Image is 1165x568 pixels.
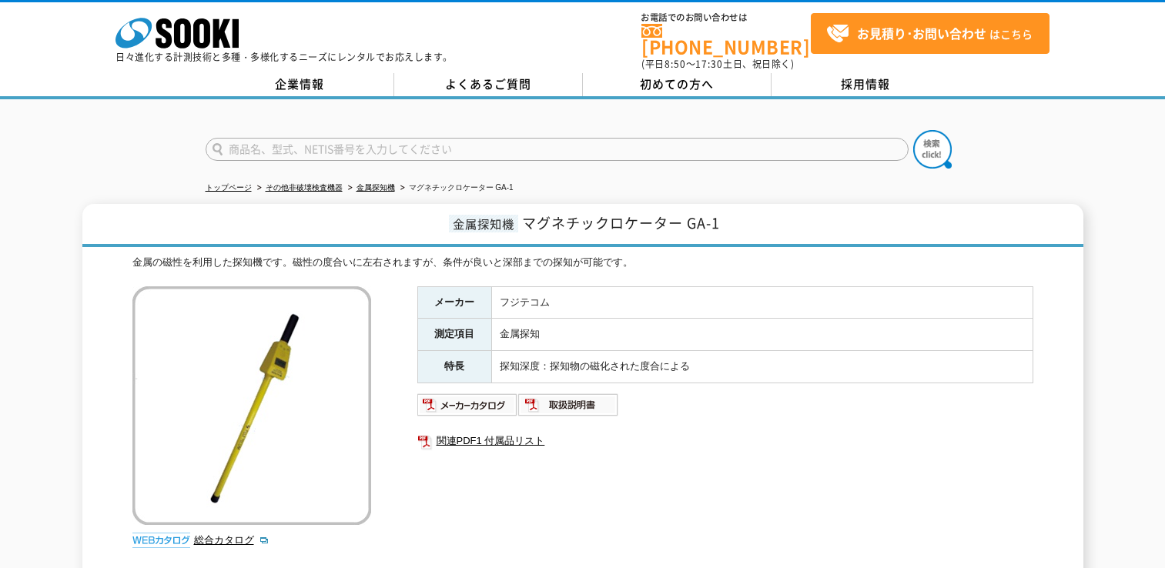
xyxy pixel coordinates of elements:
a: [PHONE_NUMBER] [641,24,811,55]
a: 取扱説明書 [518,403,619,414]
span: 初めての方へ [640,75,714,92]
span: 金属探知機 [449,215,518,232]
td: 金属探知 [491,319,1033,351]
strong: お見積り･お問い合わせ [857,24,986,42]
a: 関連PDF1 付属品リスト [417,431,1033,451]
span: はこちら [826,22,1033,45]
a: 総合カタログ [194,534,269,546]
span: 17:30 [695,57,723,71]
a: 採用情報 [772,73,960,96]
p: 日々進化する計測技術と多種・多様化するニーズにレンタルでお応えします。 [115,52,453,62]
th: 特長 [417,351,491,383]
th: 測定項目 [417,319,491,351]
td: 探知深度：探知物の磁化された度合による [491,351,1033,383]
img: btn_search.png [913,130,952,169]
th: メーカー [417,286,491,319]
a: その他非破壊検査機器 [266,183,343,192]
a: 金属探知機 [357,183,395,192]
img: メーカーカタログ [417,393,518,417]
td: フジテコム [491,286,1033,319]
a: 初めての方へ [583,73,772,96]
img: 取扱説明書 [518,393,619,417]
a: よくあるご質問 [394,73,583,96]
li: マグネチックロケーター GA-1 [397,180,514,196]
a: トップページ [206,183,252,192]
a: 企業情報 [206,73,394,96]
input: 商品名、型式、NETIS番号を入力してください [206,138,909,161]
img: webカタログ [132,533,190,548]
img: マグネチックロケーター GA-1 [132,286,371,525]
span: お電話でのお問い合わせは [641,13,811,22]
div: 金属の磁性を利用した探知機です。磁性の度合いに左右されますが、条件が良いと深部までの探知が可能です。 [132,255,1033,271]
a: お見積り･お問い合わせはこちら [811,13,1050,54]
a: メーカーカタログ [417,403,518,414]
span: 8:50 [665,57,686,71]
span: (平日 ～ 土日、祝日除く) [641,57,794,71]
span: マグネチックロケーター GA-1 [522,212,720,233]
